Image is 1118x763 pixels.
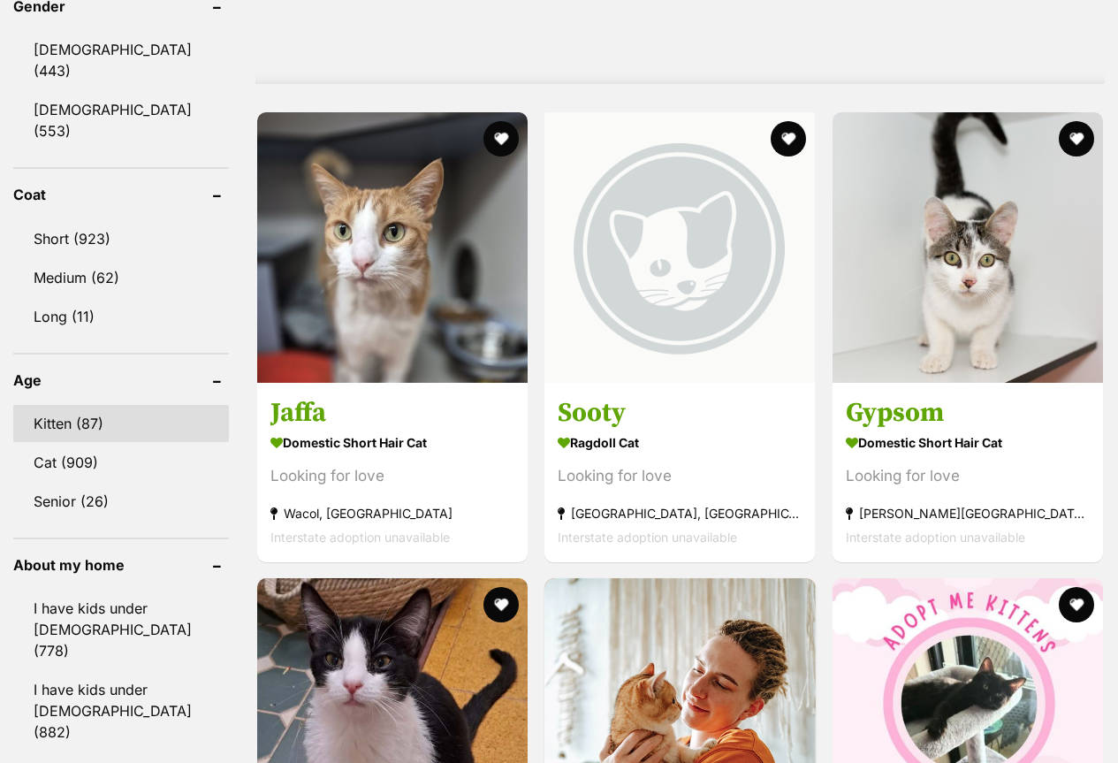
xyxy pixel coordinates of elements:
[846,429,1090,454] strong: Domestic Short Hair Cat
[483,121,519,156] button: favourite
[833,112,1103,383] img: Gypsom - Domestic Short Hair Cat
[257,382,528,561] a: Jaffa Domestic Short Hair Cat Looking for love Wacol, [GEOGRAPHIC_DATA] Interstate adoption unava...
[13,31,229,89] a: [DEMOGRAPHIC_DATA] (443)
[13,557,229,573] header: About my home
[13,298,229,335] a: Long (11)
[257,112,528,383] img: Jaffa - Domestic Short Hair Cat
[270,429,514,454] strong: Domestic Short Hair Cat
[270,500,514,524] strong: Wacol, [GEOGRAPHIC_DATA]
[833,382,1103,561] a: Gypsom Domestic Short Hair Cat Looking for love [PERSON_NAME][GEOGRAPHIC_DATA], [GEOGRAPHIC_DATA]...
[270,395,514,429] h3: Jaffa
[846,529,1025,544] span: Interstate adoption unavailable
[558,395,802,429] h3: Sooty
[270,463,514,487] div: Looking for love
[13,444,229,481] a: Cat (909)
[13,220,229,257] a: Short (923)
[558,529,737,544] span: Interstate adoption unavailable
[483,587,519,622] button: favourite
[558,500,802,524] strong: [GEOGRAPHIC_DATA], [GEOGRAPHIC_DATA]
[846,463,1090,487] div: Looking for love
[13,405,229,442] a: Kitten (87)
[13,259,229,296] a: Medium (62)
[13,483,229,520] a: Senior (26)
[1059,587,1094,622] button: favourite
[846,395,1090,429] h3: Gypsom
[1059,121,1094,156] button: favourite
[13,372,229,388] header: Age
[13,91,229,149] a: [DEMOGRAPHIC_DATA] (553)
[558,429,802,454] strong: Ragdoll Cat
[13,671,229,751] a: I have kids under [DEMOGRAPHIC_DATA] (882)
[544,382,815,561] a: Sooty Ragdoll Cat Looking for love [GEOGRAPHIC_DATA], [GEOGRAPHIC_DATA] Interstate adoption unava...
[846,500,1090,524] strong: [PERSON_NAME][GEOGRAPHIC_DATA], [GEOGRAPHIC_DATA]
[13,187,229,202] header: Coat
[558,463,802,487] div: Looking for love
[13,590,229,669] a: I have kids under [DEMOGRAPHIC_DATA] (778)
[270,529,450,544] span: Interstate adoption unavailable
[772,121,807,156] button: favourite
